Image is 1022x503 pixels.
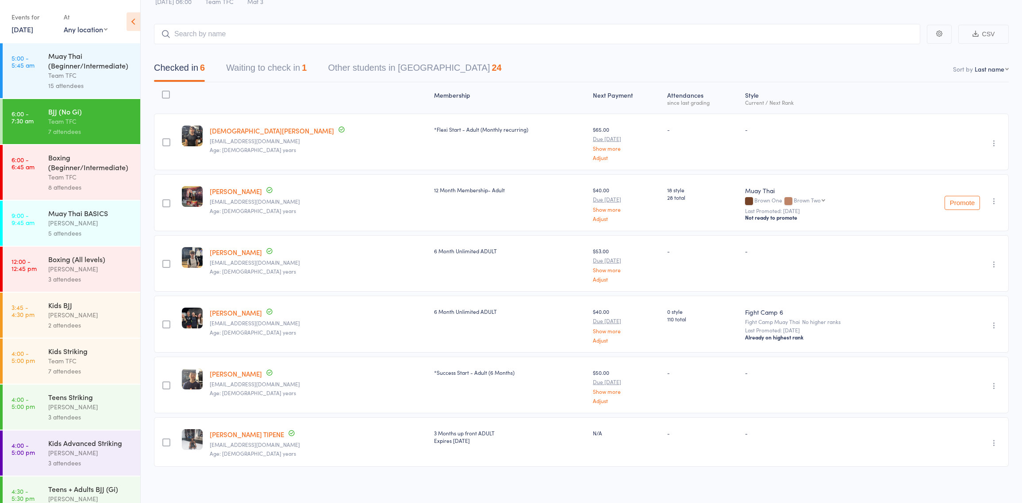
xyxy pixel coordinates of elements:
[434,126,586,133] div: *Flexi Start - Adult (Monthly recurring)
[48,182,133,192] div: 8 attendees
[745,429,899,437] div: -
[3,201,140,246] a: 9:00 -9:45 amMuay Thai BASICS[PERSON_NAME]5 attendees
[593,216,660,221] a: Adjust
[48,107,133,116] div: BJJ (No Gi)
[945,196,980,210] button: Promote
[593,267,660,273] a: Show more
[210,138,427,144] small: matthewbotha234@gmail.com
[593,155,660,160] a: Adjust
[182,247,203,268] img: image1742972868.png
[210,259,427,266] small: jackjohnoa6@outlook.com
[667,308,738,315] span: 0 style
[48,438,133,448] div: Kids Advanced Striking
[593,398,660,404] a: Adjust
[12,442,35,456] time: 4:00 - 5:00 pm
[182,369,203,389] img: image1724727461.png
[745,334,899,341] div: Already on highest rank
[593,379,660,385] small: Due [DATE]
[593,276,660,282] a: Adjust
[12,10,55,24] div: Events for
[434,369,586,376] div: *Success Start - Adult (6 Months)
[3,43,140,98] a: 5:00 -5:45 amMuay Thai (Beginner/Intermediate)Team TFC15 attendees
[48,346,133,356] div: Kids Striking
[745,247,899,255] div: -
[593,145,660,151] a: Show more
[48,228,133,238] div: 5 attendees
[48,484,133,494] div: Teens + Adults BJJ (Gi)
[48,172,133,182] div: Team TFC
[210,450,296,457] span: Age: [DEMOGRAPHIC_DATA] years
[210,187,262,196] a: [PERSON_NAME]
[182,186,203,207] img: image1734733287.png
[210,442,427,448] small: strantz310@gmail.com
[975,65,1004,73] div: Last name
[434,186,586,194] div: 12 Month Membership- Adult
[794,197,821,203] div: Brown Two
[182,429,203,450] img: image1566766594.png
[3,339,140,384] a: 4:00 -5:00 pmKids StrikingTeam TFC7 attendees
[3,145,140,200] a: 6:00 -6:45 amBoxing (Beginner/Intermediate)Team TFC8 attendees
[48,458,133,468] div: 3 attendees
[12,212,35,226] time: 9:00 - 9:45 am
[745,126,899,133] div: -
[328,58,501,82] button: Other students in [GEOGRAPHIC_DATA]24
[667,186,738,194] span: 18 style
[667,99,738,105] div: since last grading
[667,315,738,323] span: 110 total
[593,186,660,221] div: $40.00
[953,65,973,73] label: Sort by
[48,208,133,218] div: Muay Thai BASICS
[434,429,586,444] div: 3 Months up front ADULT
[210,126,334,135] a: [DEMOGRAPHIC_DATA][PERSON_NAME]
[48,356,133,366] div: Team TFC
[210,267,296,275] span: Age: [DEMOGRAPHIC_DATA] years
[48,51,133,70] div: Muay Thai (Beginner/Intermediate)
[48,274,133,284] div: 3 attendees
[48,366,133,376] div: 7 attendees
[182,126,203,146] img: image1750752741.png
[48,80,133,91] div: 15 attendees
[12,350,35,364] time: 4:00 - 5:00 pm
[48,392,133,402] div: Teens Striking
[182,308,203,328] img: image1742983905.png
[667,429,738,437] div: -
[12,24,33,34] a: [DATE]
[745,208,899,214] small: Last Promoted: [DATE]
[430,86,589,110] div: Membership
[593,247,660,282] div: $53.00
[593,328,660,334] a: Show more
[593,196,660,202] small: Due [DATE]
[48,254,133,264] div: Boxing (All levels)
[48,116,133,126] div: Team TFC
[210,308,262,317] a: [PERSON_NAME]
[200,63,205,72] div: 6
[589,86,664,110] div: Next Payment
[434,308,586,315] div: 6 Month Unlimited ADULT
[210,207,296,214] span: Age: [DEMOGRAPHIC_DATA] years
[48,320,133,330] div: 2 attendees
[745,319,899,324] div: Fight Camp Muay Thai
[3,385,140,430] a: 4:00 -5:00 pmTeens Striking[PERSON_NAME]3 attendees
[593,126,660,160] div: $65.00
[593,318,660,324] small: Due [DATE]
[154,58,205,82] button: Checked in6
[210,430,284,439] a: [PERSON_NAME] TIPENE
[210,146,296,153] span: Age: [DEMOGRAPHIC_DATA] years
[210,198,427,205] small: jordanclaytonnelson@protonmail.com
[742,86,903,110] div: Style
[64,24,108,34] div: Any location
[48,264,133,274] div: [PERSON_NAME]
[12,396,35,410] time: 4:00 - 5:00 pm
[210,320,427,326] small: muzzamuzza1973@gmail.com
[434,437,586,444] div: Expires [DATE]
[210,381,427,387] small: Michael4mcgrath@gmail.com
[593,429,660,437] div: N/A
[593,308,660,343] div: $40.00
[302,63,307,72] div: 1
[745,197,899,205] div: Brown One
[667,369,738,376] div: -
[12,304,35,318] time: 3:45 - 4:30 pm
[48,218,133,228] div: [PERSON_NAME]
[48,152,133,172] div: Boxing (Beginner/Intermediate)
[593,136,660,142] small: Due [DATE]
